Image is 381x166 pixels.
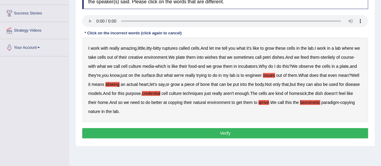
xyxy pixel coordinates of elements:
b: what [97,64,106,69]
b: paradigm [321,100,339,105]
b: culture [169,91,182,96]
b: with [88,64,96,69]
b: an [120,82,125,87]
b: tell [222,46,227,51]
b: their [179,64,187,69]
b: and [198,64,205,69]
b: sterilely [321,55,335,60]
a: Your Account [0,39,69,54]
b: need [130,100,139,105]
b: plate [176,55,185,60]
b: models [88,91,102,96]
b: slowing [105,82,120,87]
b: We [168,55,175,60]
b: of [284,91,288,96]
b: their [184,100,192,105]
b: my [223,73,229,78]
b: to [232,100,235,105]
b: bitty [153,46,161,51]
b: into [240,82,247,87]
b: in [327,46,330,51]
b: do [268,64,273,69]
b: incubators [238,64,258,69]
b: And [103,91,111,96]
b: creative [128,55,143,60]
b: to [254,100,258,105]
b: like [171,64,178,69]
b: surface [141,73,155,78]
b: we [354,46,360,51]
b: also [314,82,322,87]
b: disease [345,82,360,87]
b: cells [258,91,267,96]
b: their [119,55,127,60]
b: environment [144,55,167,60]
b: arrive [258,100,269,105]
b: like [253,46,259,51]
b: the [293,100,298,105]
b: can [306,82,313,87]
b: And [285,55,293,60]
b: in [218,73,222,78]
b: purpose [126,91,141,96]
b: itty [146,46,152,51]
b: And [201,46,208,51]
b: are [268,91,274,96]
b: cells [322,64,330,69]
b: cells [287,46,295,51]
b: take [88,55,96,60]
b: copying [340,100,355,105]
b: just [204,91,211,96]
b: lab [335,46,341,51]
b: this [285,100,292,105]
b: observe [299,64,314,69]
b: trying [196,73,207,78]
b: these [275,46,286,51]
b: work [91,46,100,51]
b: course [341,55,354,60]
b: where [342,46,353,51]
b: they're [88,73,101,78]
b: of [196,82,199,87]
b: is [167,64,170,69]
b: just [121,73,127,78]
b: natural [193,100,206,105]
b: me [215,46,220,51]
b: home [98,100,108,105]
b: The [250,91,257,96]
b: nature [88,109,100,114]
b: copying [168,100,183,105]
b: bone [200,82,210,87]
b: a [331,46,334,51]
b: they [297,82,305,87]
b: them [288,73,297,78]
b: called [179,46,190,51]
b: in [332,64,335,69]
b: lab [113,109,119,114]
b: can [219,82,226,87]
a: Success Stories [0,5,69,20]
b: culture [129,64,141,69]
b: lab [230,73,235,78]
b: little [138,46,145,51]
b: cells [191,46,199,51]
b: we [107,64,112,69]
b: do [212,73,217,78]
b: work [317,46,326,51]
b: media [142,64,154,69]
b: used [329,82,338,87]
b: that [320,73,326,78]
b: aren't [223,91,234,96]
b: the [248,82,254,87]
b: with [101,46,108,51]
b: feel [339,91,345,96]
b: let [209,46,214,51]
b: really [109,46,119,51]
b: do [145,100,150,105]
b: say [158,82,164,87]
b: in [296,46,300,51]
b: plate [339,64,348,69]
b: Why [259,64,267,69]
b: we [124,100,129,105]
b: food [188,64,196,69]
